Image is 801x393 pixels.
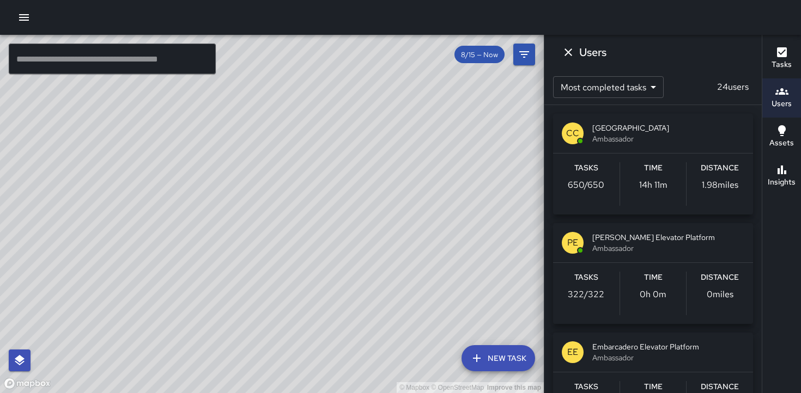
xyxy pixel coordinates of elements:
button: Users [762,78,801,118]
p: CC [566,127,579,140]
p: 14h 11m [639,179,667,192]
h6: Tasks [574,272,598,284]
span: Ambassador [592,352,744,363]
p: PE [567,236,578,249]
p: EE [567,346,578,359]
button: Filters [513,44,535,65]
h6: Distance [701,272,739,284]
p: 0 miles [707,288,733,301]
button: New Task [462,345,535,371]
p: 0h 0m [640,288,666,301]
span: [GEOGRAPHIC_DATA] [592,122,744,133]
p: 24 users [713,81,753,94]
button: Tasks [762,39,801,78]
button: Dismiss [557,41,579,63]
span: Ambassador [592,243,744,254]
span: Ambassador [592,133,744,144]
button: Assets [762,118,801,157]
span: 8/15 — Now [454,50,505,59]
h6: Time [644,272,663,284]
h6: Users [579,44,606,61]
div: Most completed tasks [553,76,664,98]
h6: Assets [769,137,794,149]
h6: Distance [701,381,739,393]
h6: Tasks [574,381,598,393]
button: CC[GEOGRAPHIC_DATA]AmbassadorTasks650/650Time14h 11mDistance1.98miles [553,114,753,214]
p: 650 / 650 [568,179,604,192]
span: [PERSON_NAME] Elevator Platform [592,232,744,243]
h6: Distance [701,162,739,174]
h6: Tasks [574,162,598,174]
button: Insights [762,157,801,196]
h6: Tasks [772,59,792,71]
h6: Time [644,381,663,393]
h6: Time [644,162,663,174]
span: Embarcadero Elevator Platform [592,341,744,352]
p: 1.98 miles [702,179,738,192]
p: 322 / 322 [568,288,604,301]
button: PE[PERSON_NAME] Elevator PlatformAmbassadorTasks322/322Time0h 0mDistance0miles [553,223,753,324]
h6: Users [772,98,792,110]
h6: Insights [768,176,796,188]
